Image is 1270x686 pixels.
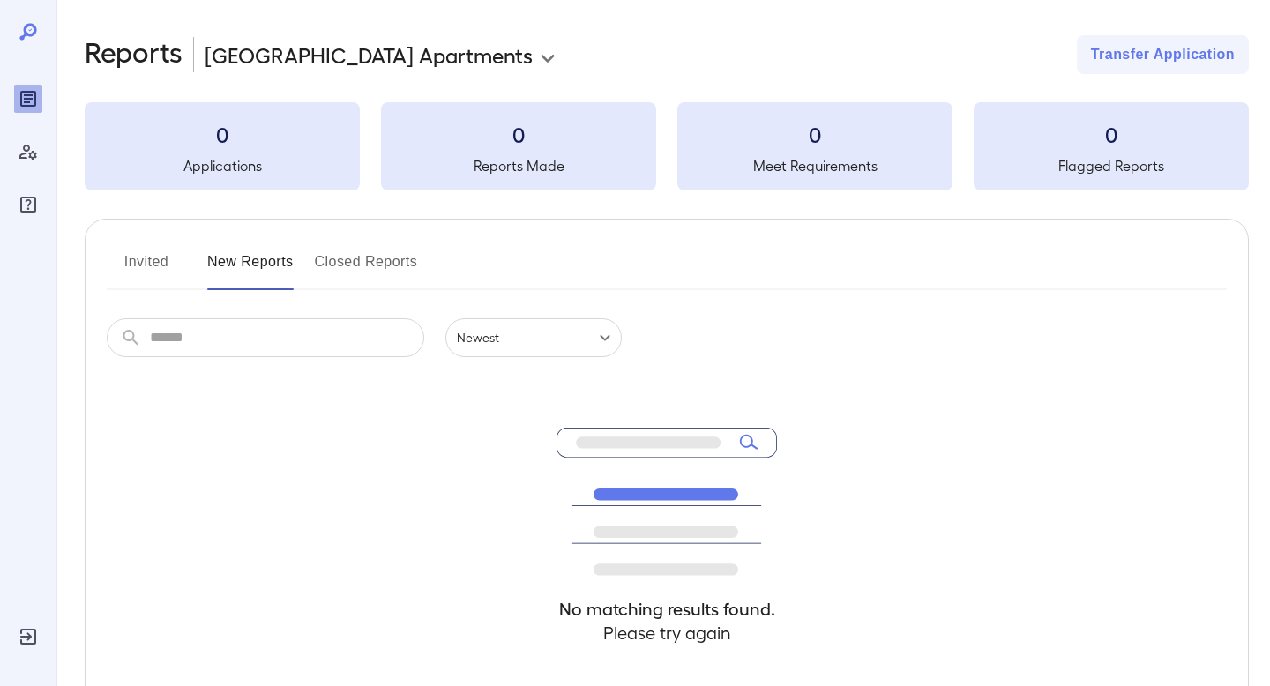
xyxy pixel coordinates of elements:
[381,120,656,148] h3: 0
[205,41,533,69] p: [GEOGRAPHIC_DATA] Apartments
[14,85,42,113] div: Reports
[557,597,777,621] h4: No matching results found.
[677,120,952,148] h3: 0
[85,155,360,176] h5: Applications
[557,621,777,645] h4: Please try again
[85,102,1249,190] summary: 0Applications0Reports Made0Meet Requirements0Flagged Reports
[14,623,42,651] div: Log Out
[85,120,360,148] h3: 0
[85,35,183,74] h2: Reports
[315,248,418,290] button: Closed Reports
[381,155,656,176] h5: Reports Made
[1077,35,1249,74] button: Transfer Application
[14,190,42,219] div: FAQ
[107,248,186,290] button: Invited
[677,155,952,176] h5: Meet Requirements
[974,155,1249,176] h5: Flagged Reports
[14,138,42,166] div: Manage Users
[207,248,294,290] button: New Reports
[974,120,1249,148] h3: 0
[445,318,622,357] div: Newest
